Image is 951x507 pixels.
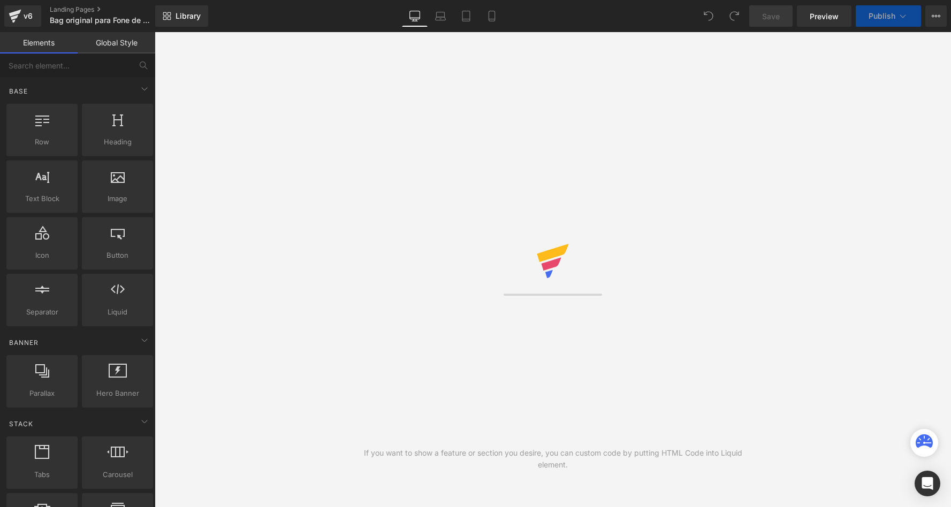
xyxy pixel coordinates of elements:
a: New Library [155,5,208,27]
button: More [925,5,947,27]
span: Tabs [10,469,74,480]
span: Library [176,11,201,21]
span: Separator [10,306,74,318]
span: Heading [85,136,150,148]
span: Icon [10,250,74,261]
span: Text Block [10,193,74,204]
a: Laptop [428,5,453,27]
span: Publish [869,12,895,20]
span: Liquid [85,306,150,318]
a: Landing Pages [50,5,173,14]
span: Banner [8,337,40,348]
span: Stack [8,419,34,429]
button: Redo [724,5,745,27]
button: Publish [856,5,921,27]
span: Base [8,86,29,96]
span: Row [10,136,74,148]
a: Preview [797,5,851,27]
a: Mobile [479,5,505,27]
span: Hero Banner [85,388,150,399]
span: Carousel [85,469,150,480]
div: Open Intercom Messenger [915,471,940,496]
span: Button [85,250,150,261]
a: Global Style [78,32,155,53]
span: Save [762,11,780,22]
button: Undo [698,5,719,27]
div: v6 [21,9,35,23]
a: v6 [4,5,41,27]
div: If you want to show a feature or section you desire, you can custom code by putting HTML Code int... [354,447,752,471]
span: Preview [810,11,839,22]
a: Tablet [453,5,479,27]
a: Desktop [402,5,428,27]
span: Parallax [10,388,74,399]
span: Image [85,193,150,204]
span: Bag original para Fone de Ouvido | QCY-[GEOGRAPHIC_DATA]™ Loja Oficial [50,16,153,25]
